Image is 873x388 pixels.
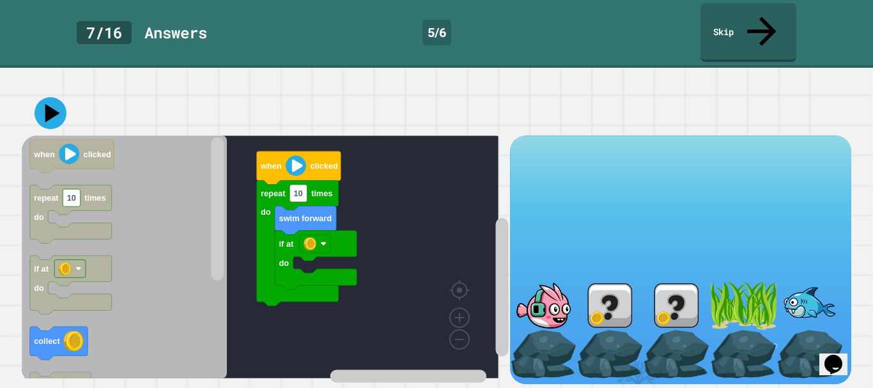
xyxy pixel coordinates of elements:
text: when [33,150,55,159]
text: do [279,258,290,268]
text: times [84,193,105,203]
text: 10 [67,193,76,203]
text: swim forward [279,213,332,223]
div: Blockly Workspace [22,136,509,384]
text: clicked [84,150,111,159]
text: do [261,208,271,217]
div: 7 / 16 [77,21,132,44]
text: do [34,283,44,293]
text: times [311,189,332,198]
text: if at [34,264,49,274]
text: clicked [311,161,338,171]
text: if at [279,239,294,249]
iframe: chat widget [819,337,860,375]
text: 10 [294,189,303,198]
text: do [34,212,44,222]
text: repeat [34,193,59,203]
text: collect [34,337,60,346]
div: 5 / 6 [422,20,451,45]
a: Skip [700,3,796,62]
div: Answer s [144,21,207,44]
text: when [260,161,282,171]
text: repeat [261,189,286,198]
